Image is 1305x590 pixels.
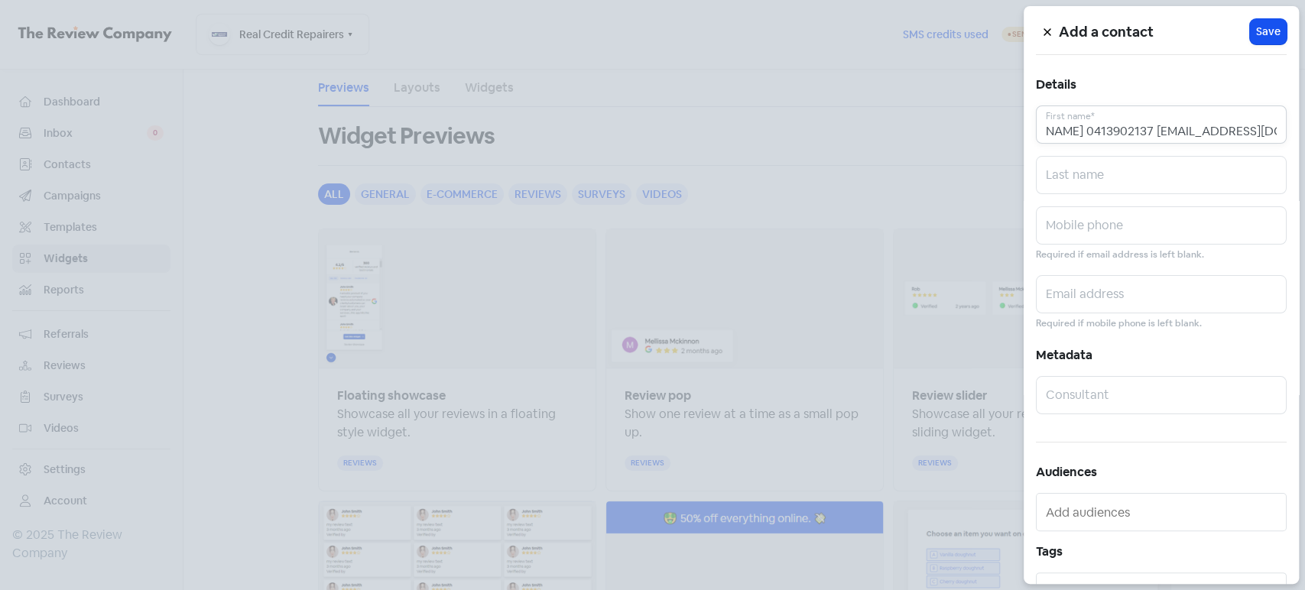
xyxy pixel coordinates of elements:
[1036,461,1287,484] h5: Audiences
[1036,344,1287,367] h5: Metadata
[1036,316,1202,331] small: Required if mobile phone is left blank.
[1036,206,1287,245] input: Mobile phone
[1036,248,1204,262] small: Required if email address is left blank.
[1036,105,1287,144] input: First name
[1036,73,1287,96] h5: Details
[1256,24,1281,40] span: Save
[1046,500,1280,524] input: Add audiences
[1036,540,1287,563] h5: Tags
[1036,156,1287,194] input: Last name
[1250,19,1287,44] button: Save
[1036,275,1287,313] input: Email address
[1036,376,1287,414] input: Consultant
[1059,21,1250,44] h5: Add a contact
